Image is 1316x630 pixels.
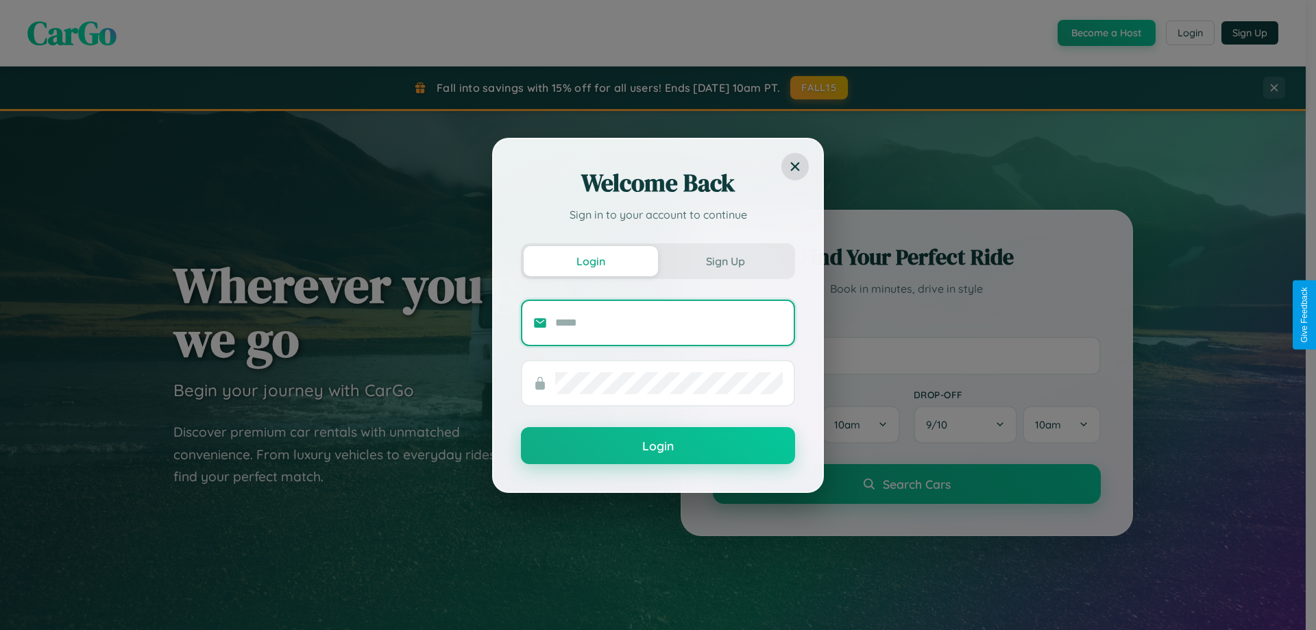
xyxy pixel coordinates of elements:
[524,246,658,276] button: Login
[521,206,795,223] p: Sign in to your account to continue
[658,246,792,276] button: Sign Up
[521,427,795,464] button: Login
[1300,287,1309,343] div: Give Feedback
[521,167,795,199] h2: Welcome Back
